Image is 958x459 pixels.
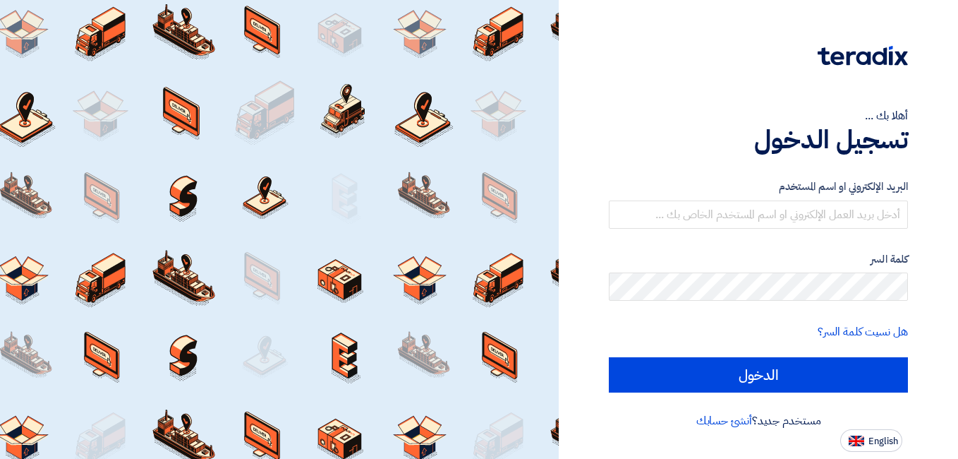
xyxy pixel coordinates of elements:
a: هل نسيت كلمة السر؟ [818,323,908,340]
input: الدخول [609,357,908,393]
h1: تسجيل الدخول [609,124,908,155]
input: أدخل بريد العمل الإلكتروني او اسم المستخدم الخاص بك ... [609,201,908,229]
label: البريد الإلكتروني او اسم المستخدم [609,179,908,195]
img: en-US.png [849,436,864,446]
img: Teradix logo [818,46,908,66]
button: English [840,429,902,452]
div: مستخدم جديد؟ [609,412,908,429]
div: أهلا بك ... [609,107,908,124]
label: كلمة السر [609,251,908,268]
span: English [868,436,898,446]
a: أنشئ حسابك [696,412,752,429]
